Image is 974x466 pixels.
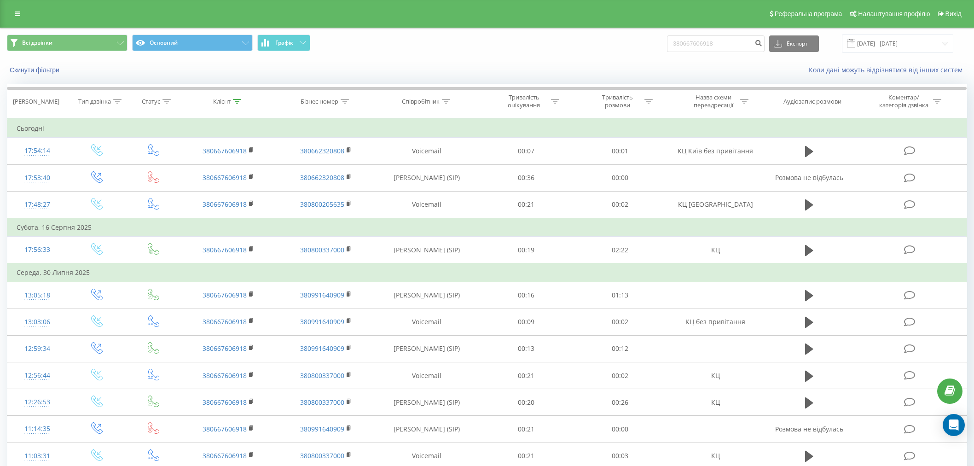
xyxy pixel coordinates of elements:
td: КЦ [GEOGRAPHIC_DATA] [667,191,765,218]
div: 17:48:27 [17,196,58,214]
td: 00:26 [573,389,667,416]
button: Основний [132,35,253,51]
td: [PERSON_NAME] (SIP) [374,389,479,416]
td: 00:09 [479,309,573,335]
a: 380662320808 [300,146,344,155]
div: Тип дзвінка [78,98,111,105]
td: 00:21 [479,416,573,443]
div: 17:54:14 [17,142,58,160]
a: Коли дані можуть відрізнятися вiд інших систем [809,65,967,74]
div: Коментар/категорія дзвінка [877,93,931,109]
a: 380662320808 [300,173,344,182]
td: Субота, 16 Серпня 2025 [7,218,967,237]
button: Графік [257,35,310,51]
td: Voicemail [374,191,479,218]
a: 380667606918 [203,173,247,182]
a: 380667606918 [203,245,247,254]
a: 380667606918 [203,398,247,407]
td: [PERSON_NAME] (SIP) [374,237,479,264]
a: 380667606918 [203,317,247,326]
span: Розмова не відбулась [775,173,843,182]
span: Реферальна програма [775,10,842,17]
td: КЦ Київ без привітання [667,138,765,164]
a: 380800337000 [300,245,344,254]
td: 00:02 [573,362,667,389]
a: 380800337000 [300,398,344,407]
td: 01:13 [573,282,667,309]
div: 12:56:44 [17,367,58,384]
div: 17:56:33 [17,241,58,259]
td: Voicemail [374,362,479,389]
a: 380991640909 [300,291,344,299]
div: [PERSON_NAME] [13,98,59,105]
td: Сьогодні [7,119,967,138]
a: 380667606918 [203,371,247,380]
td: [PERSON_NAME] (SIP) [374,335,479,362]
a: 380800205635 [300,200,344,209]
div: Співробітник [402,98,440,105]
a: 380667606918 [203,291,247,299]
a: 380991640909 [300,317,344,326]
a: 380667606918 [203,451,247,460]
td: Середа, 30 Липня 2025 [7,263,967,282]
div: 12:26:53 [17,393,58,411]
a: 380667606918 [203,344,247,353]
td: 00:21 [479,191,573,218]
td: 00:20 [479,389,573,416]
td: 00:07 [479,138,573,164]
td: 00:02 [573,309,667,335]
a: 380991640909 [300,425,344,433]
td: КЦ [667,237,765,264]
a: 380800337000 [300,371,344,380]
td: Voicemail [374,138,479,164]
div: 11:14:35 [17,420,58,438]
td: 00:36 [479,164,573,191]
a: 380800337000 [300,451,344,460]
td: [PERSON_NAME] (SIP) [374,416,479,443]
td: 00:02 [573,191,667,218]
div: Аудіозапис розмови [783,98,841,105]
td: 00:12 [573,335,667,362]
td: КЦ без привітання [667,309,765,335]
span: Всі дзвінки [22,39,52,47]
div: 12:59:34 [17,340,58,358]
td: 00:01 [573,138,667,164]
a: 380667606918 [203,146,247,155]
div: Назва схеми переадресації [689,93,738,109]
td: КЦ [667,389,765,416]
td: 00:19 [479,237,573,264]
td: 00:16 [479,282,573,309]
div: Статус [142,98,160,105]
input: Пошук за номером [667,35,765,52]
button: Всі дзвінки [7,35,128,51]
span: Графік [275,40,293,46]
td: КЦ [667,362,765,389]
td: 00:21 [479,362,573,389]
td: 00:00 [573,416,667,443]
td: 00:13 [479,335,573,362]
a: 380667606918 [203,425,247,433]
td: [PERSON_NAME] (SIP) [374,164,479,191]
div: Клієнт [213,98,231,105]
div: Тривалість розмови [593,93,642,109]
span: Розмова не відбулась [775,425,843,433]
button: Експорт [769,35,819,52]
div: 13:03:06 [17,313,58,331]
div: 11:03:31 [17,447,58,465]
td: 00:00 [573,164,667,191]
a: 380991640909 [300,344,344,353]
span: Налаштування профілю [858,10,930,17]
div: Тривалість очікування [499,93,549,109]
span: Вихід [945,10,962,17]
div: 13:05:18 [17,286,58,304]
td: [PERSON_NAME] (SIP) [374,282,479,309]
div: Open Intercom Messenger [943,414,965,436]
a: 380667606918 [203,200,247,209]
button: Скинути фільтри [7,66,64,74]
td: Voicemail [374,309,479,335]
td: 02:22 [573,237,667,264]
div: Бізнес номер [301,98,338,105]
div: 17:53:40 [17,169,58,187]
